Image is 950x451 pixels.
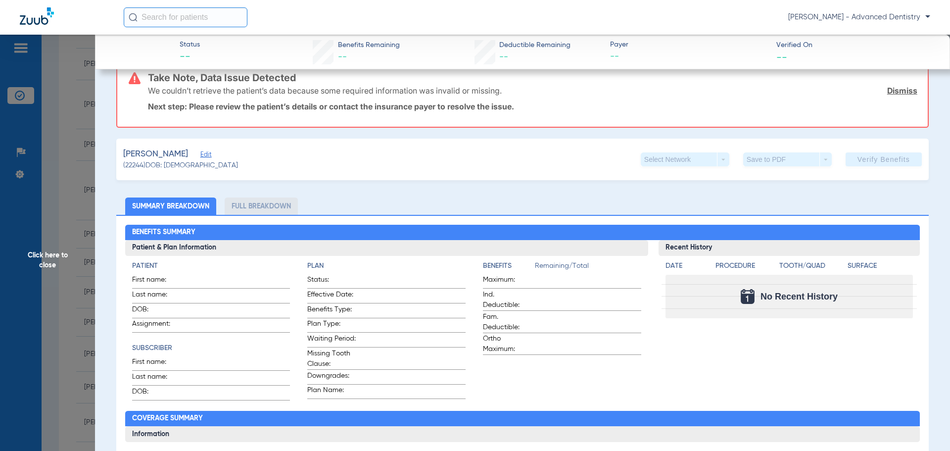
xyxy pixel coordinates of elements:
[665,261,707,275] app-breakdown-title: Date
[779,261,845,271] h4: Tooth/Quad
[307,290,356,303] span: Effective Date:
[307,385,356,399] span: Plan Name:
[338,40,400,50] span: Benefits Remaining
[776,40,934,50] span: Verified On
[776,51,787,62] span: --
[125,426,920,442] h3: Information
[129,13,138,22] img: Search Icon
[741,289,755,304] img: Calendar
[499,52,508,61] span: --
[499,40,570,50] span: Deductible Remaining
[483,334,531,354] span: Ortho Maximum:
[132,290,181,303] span: Last name:
[483,290,531,310] span: Ind. Deductible:
[483,261,535,271] h4: Benefits
[848,261,913,271] h4: Surface
[760,292,838,301] span: No Recent History
[483,261,535,275] app-breakdown-title: Benefits
[132,275,181,288] span: First name:
[132,304,181,318] span: DOB:
[788,12,930,22] span: [PERSON_NAME] - Advanced Dentistry
[483,275,531,288] span: Maximum:
[715,261,776,275] app-breakdown-title: Procedure
[148,73,917,83] h3: Take Note, Data Issue Detected
[132,387,181,400] span: DOB:
[307,371,356,384] span: Downgrades:
[132,343,290,353] h4: Subscriber
[659,240,920,256] h3: Recent History
[20,7,54,25] img: Zuub Logo
[180,50,200,64] span: --
[665,261,707,271] h4: Date
[123,160,238,171] span: (22244) DOB: [DEMOGRAPHIC_DATA]
[132,261,290,271] h4: Patient
[125,240,648,256] h3: Patient & Plan Information
[307,349,356,369] span: Missing Tooth Clause:
[307,275,356,288] span: Status:
[610,50,768,63] span: --
[610,40,768,50] span: Payer
[132,357,181,370] span: First name:
[307,334,356,347] span: Waiting Period:
[125,225,920,241] h2: Benefits Summary
[132,372,181,385] span: Last name:
[338,52,347,61] span: --
[307,261,466,271] h4: Plan
[307,304,356,318] span: Benefits Type:
[848,261,913,275] app-breakdown-title: Surface
[715,261,776,271] h4: Procedure
[123,148,188,160] span: [PERSON_NAME]
[200,151,209,160] span: Edit
[225,198,298,215] li: Full Breakdown
[148,86,502,96] p: We couldn’t retrieve the patient’s data because some required information was invalid or missing.
[307,319,356,332] span: Plan Type:
[148,101,917,111] p: Next step: Please review the patient’s details or contact the insurance payer to resolve the issue.
[887,86,917,96] a: Dismiss
[132,319,181,332] span: Assignment:
[779,261,845,275] app-breakdown-title: Tooth/Quad
[180,40,200,50] span: Status
[124,7,247,27] input: Search for patients
[129,72,141,84] img: error-icon
[483,312,531,333] span: Fam. Deductible:
[535,261,641,275] span: Remaining/Total
[125,411,920,427] h2: Coverage Summary
[125,198,216,215] li: Summary Breakdown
